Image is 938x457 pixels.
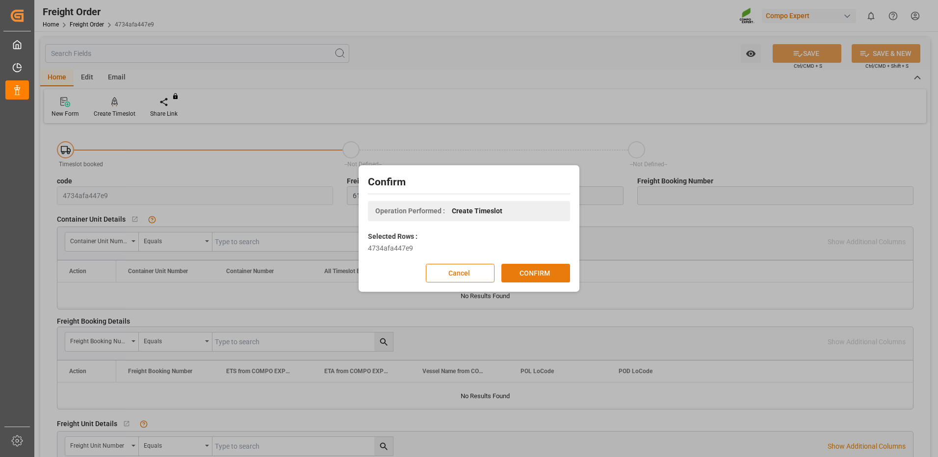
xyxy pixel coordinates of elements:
[375,206,445,216] span: Operation Performed :
[368,175,570,190] h2: Confirm
[426,264,495,282] button: Cancel
[368,243,570,254] div: 4734afa447e9
[452,206,502,216] span: Create Timeslot
[368,231,417,242] label: Selected Rows :
[501,264,570,282] button: CONFIRM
